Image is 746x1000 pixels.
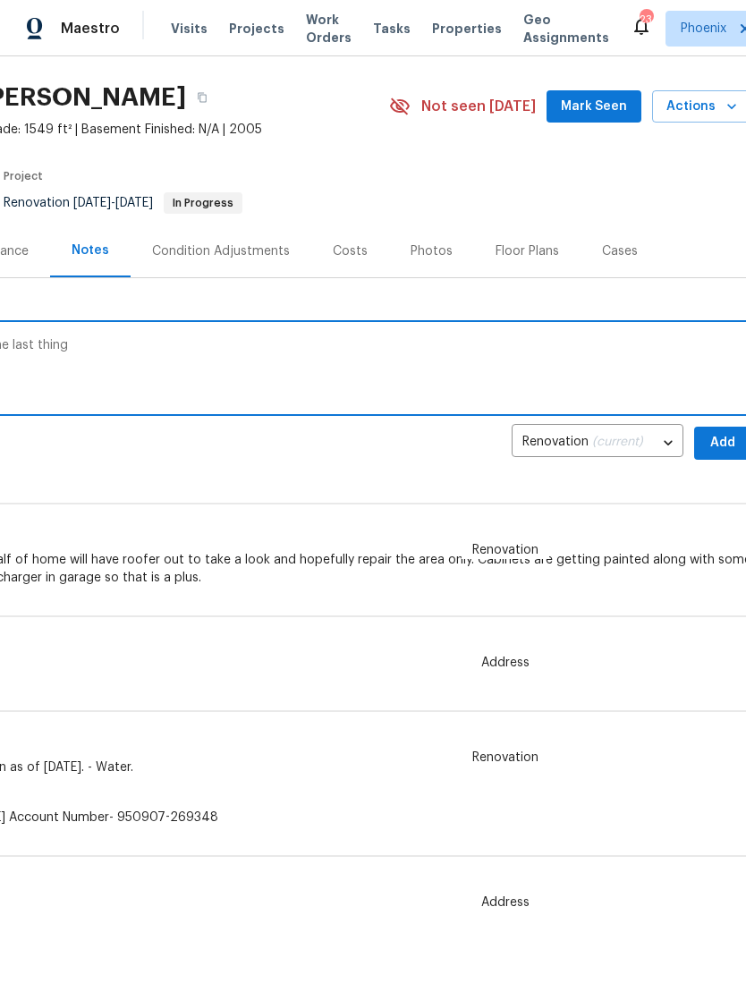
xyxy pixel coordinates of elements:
[171,20,208,38] span: Visits
[229,20,284,38] span: Projects
[470,654,540,672] span: Address
[432,20,502,38] span: Properties
[681,20,726,38] span: Phoenix
[462,749,549,767] span: Renovation
[640,11,652,29] div: 23
[496,242,559,260] div: Floor Plans
[561,96,627,118] span: Mark Seen
[115,197,153,209] span: [DATE]
[73,197,153,209] span: -
[373,22,411,35] span: Tasks
[512,421,683,465] div: Renovation (current)
[547,90,641,123] button: Mark Seen
[470,894,540,911] span: Address
[421,97,536,115] span: Not seen [DATE]
[602,242,638,260] div: Cases
[186,81,218,114] button: Copy Address
[666,96,737,118] span: Actions
[411,242,453,260] div: Photos
[4,171,43,182] span: Project
[708,432,737,454] span: Add
[72,242,109,259] div: Notes
[333,242,368,260] div: Costs
[462,541,549,559] span: Renovation
[306,11,352,47] span: Work Orders
[61,20,120,38] span: Maestro
[4,197,242,209] span: Renovation
[152,242,290,260] div: Condition Adjustments
[523,11,609,47] span: Geo Assignments
[165,198,241,208] span: In Progress
[592,436,643,448] span: (current)
[73,197,111,209] span: [DATE]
